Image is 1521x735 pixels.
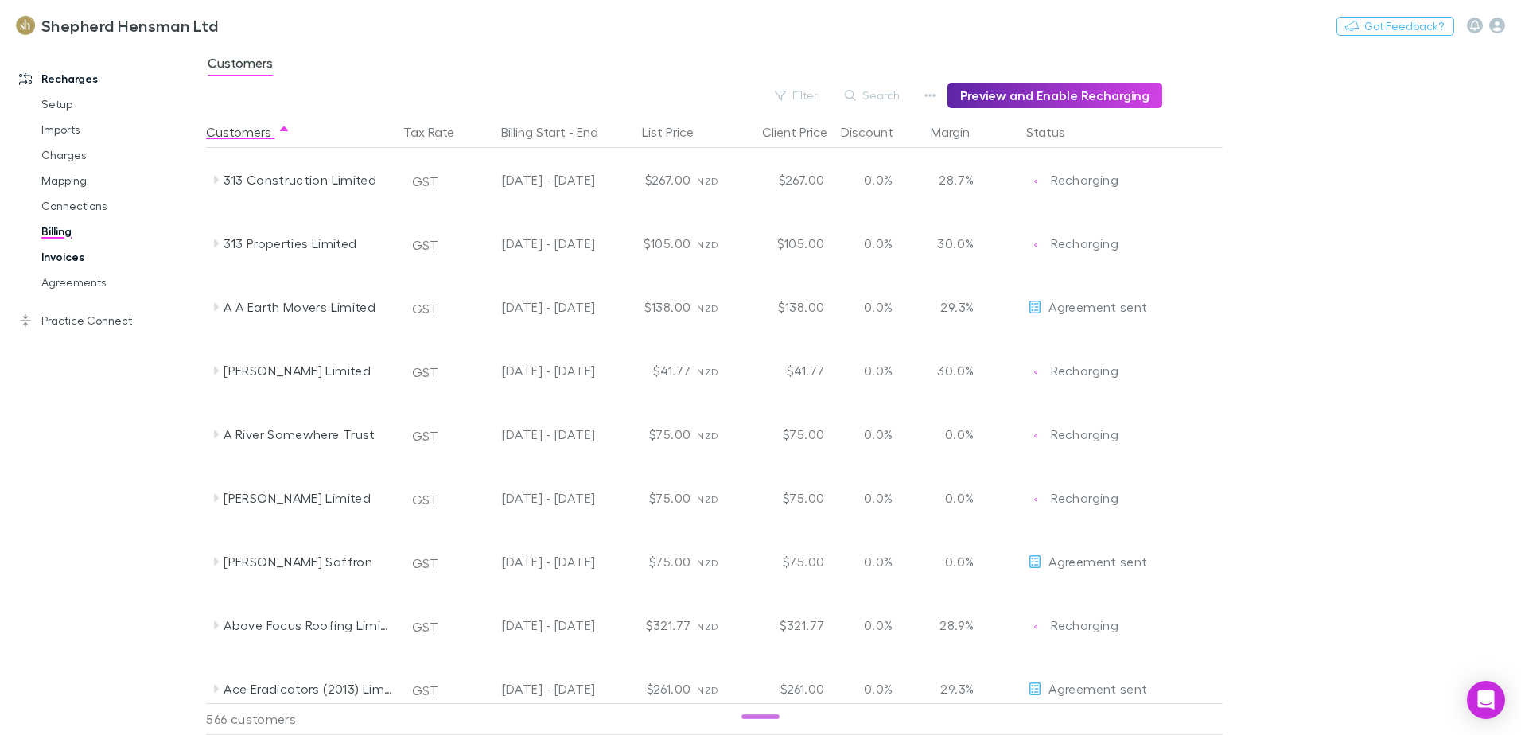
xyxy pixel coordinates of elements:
[932,616,974,635] p: 28.9%
[465,593,595,657] div: [DATE] - [DATE]
[206,466,1231,530] div: [PERSON_NAME] LimitedGST[DATE] - [DATE]$75.00NZD$75.000.0%0.0%EditRechargingRecharging
[465,466,595,530] div: [DATE] - [DATE]
[932,679,974,698] p: 29.3%
[1051,617,1118,632] span: Recharging
[1028,428,1044,444] img: Recharging
[1051,490,1118,505] span: Recharging
[206,275,1231,339] div: A A Earth Movers LimitedGST[DATE] - [DATE]$138.00NZD$138.000.0%29.3%EditAgreement sent
[697,430,718,441] span: NZD
[405,423,445,449] button: GST
[1048,554,1147,569] span: Agreement sent
[224,148,392,212] div: 313 Construction Limited
[762,116,846,148] button: Client Price
[465,148,595,212] div: [DATE] - [DATE]
[735,275,831,339] div: $138.00
[224,466,392,530] div: [PERSON_NAME] Limited
[601,339,697,402] div: $41.77
[206,339,1231,402] div: [PERSON_NAME] LimitedGST[DATE] - [DATE]$41.77NZD$41.770.0%30.0%EditRechargingRecharging
[25,219,215,244] a: Billing
[697,620,718,632] span: NZD
[25,193,215,219] a: Connections
[831,593,926,657] div: 0.0%
[501,116,617,148] button: Billing Start - End
[3,66,215,91] a: Recharges
[224,657,392,721] div: Ace Eradicators (2013) Limited
[1048,299,1147,314] span: Agreement sent
[831,402,926,466] div: 0.0%
[25,142,215,168] a: Charges
[831,212,926,275] div: 0.0%
[837,86,909,105] button: Search
[465,402,595,466] div: [DATE] - [DATE]
[224,402,392,466] div: A River Somewhere Trust
[41,16,218,35] h3: Shepherd Hensman Ltd
[465,339,595,402] div: [DATE] - [DATE]
[697,302,718,314] span: NZD
[465,212,595,275] div: [DATE] - [DATE]
[831,530,926,593] div: 0.0%
[405,614,445,640] button: GST
[697,684,718,696] span: NZD
[767,86,827,105] button: Filter
[1051,363,1118,378] span: Recharging
[224,339,392,402] div: [PERSON_NAME] Limited
[206,703,397,735] div: 566 customers
[735,657,831,721] div: $261.00
[224,530,392,593] div: [PERSON_NAME] Saffron
[697,239,718,251] span: NZD
[697,175,718,187] span: NZD
[947,83,1162,108] button: Preview and Enable Recharging
[932,297,974,317] p: 29.3%
[831,466,926,530] div: 0.0%
[697,366,718,378] span: NZD
[25,244,215,270] a: Invoices
[1028,492,1044,507] img: Recharging
[931,116,989,148] div: Margin
[831,339,926,402] div: 0.0%
[601,466,697,530] div: $75.00
[932,361,974,380] p: 30.0%
[405,678,445,703] button: GST
[25,270,215,295] a: Agreements
[735,402,831,466] div: $75.00
[25,91,215,117] a: Setup
[208,55,273,76] span: Customers
[601,657,697,721] div: $261.00
[642,116,713,148] button: List Price
[224,275,392,339] div: A A Earth Movers Limited
[1048,681,1147,696] span: Agreement sent
[403,116,473,148] div: Tax Rate
[1051,235,1118,251] span: Recharging
[1336,17,1454,36] button: Got Feedback?
[831,148,926,212] div: 0.0%
[3,308,215,333] a: Practice Connect
[735,593,831,657] div: $321.77
[206,593,1231,657] div: Above Focus Roofing LimitedGST[DATE] - [DATE]$321.77NZD$321.770.0%28.9%EditRechargingRecharging
[697,557,718,569] span: NZD
[601,148,697,212] div: $267.00
[224,593,392,657] div: Above Focus Roofing Limited
[1467,681,1505,719] div: Open Intercom Messenger
[1028,173,1044,189] img: Recharging
[735,530,831,593] div: $75.00
[6,6,228,45] a: Shepherd Hensman Ltd
[1026,116,1084,148] button: Status
[932,170,974,189] p: 28.7%
[1051,172,1118,187] span: Recharging
[206,116,290,148] button: Customers
[465,275,595,339] div: [DATE] - [DATE]
[25,117,215,142] a: Imports
[601,530,697,593] div: $75.00
[206,212,1231,275] div: 313 Properties LimitedGST[DATE] - [DATE]$105.00NZD$105.000.0%30.0%EditRechargingRecharging
[601,275,697,339] div: $138.00
[932,425,974,444] p: 0.0%
[1028,619,1044,635] img: Recharging
[224,212,392,275] div: 313 Properties Limited
[206,530,1231,593] div: [PERSON_NAME] SaffronGST[DATE] - [DATE]$75.00NZD$75.000.0%0.0%EditAgreement sent
[831,657,926,721] div: 0.0%
[932,488,974,507] p: 0.0%
[206,657,1231,721] div: Ace Eradicators (2013) LimitedGST[DATE] - [DATE]$261.00NZD$261.000.0%29.3%EditAgreement sent
[831,275,926,339] div: 0.0%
